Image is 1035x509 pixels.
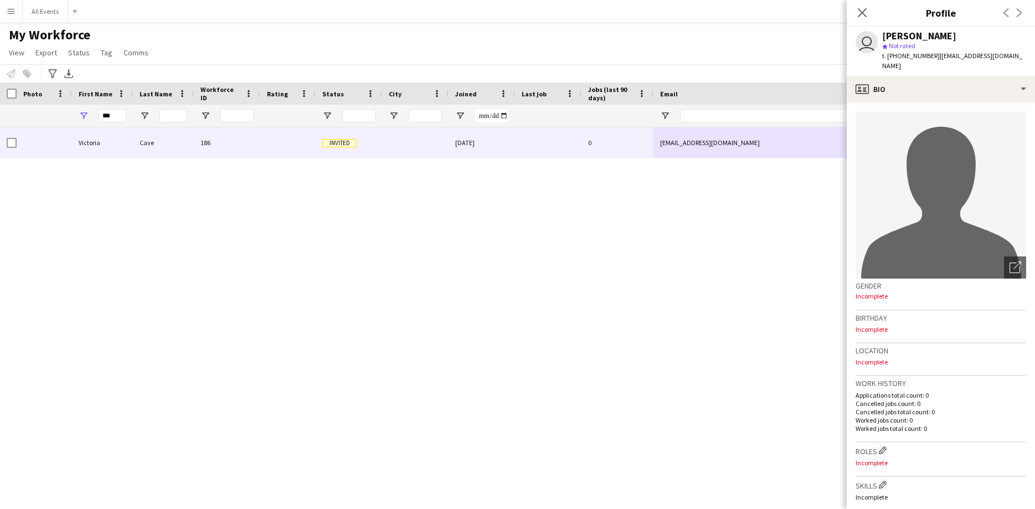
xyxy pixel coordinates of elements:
span: View [9,48,24,58]
span: Export [35,48,57,58]
h3: Profile [847,6,1035,20]
div: Cave [133,127,194,158]
input: Workforce ID Filter Input [220,109,254,122]
span: t. [PHONE_NUMBER] [882,52,940,60]
h3: Skills [856,479,1026,491]
div: [PERSON_NAME] [882,31,956,41]
button: All Events [23,1,68,22]
input: First Name Filter Input [99,109,126,122]
h3: Location [856,346,1026,356]
p: Applications total count: 0 [856,391,1026,399]
span: Last job [522,90,547,98]
p: Incomplete [856,459,1026,467]
div: Victoria [72,127,133,158]
span: First Name [79,90,112,98]
button: Open Filter Menu [79,111,89,121]
span: | [EMAIL_ADDRESS][DOMAIN_NAME] [882,52,1022,70]
button: Open Filter Menu [140,111,150,121]
span: Email [660,90,678,98]
h3: Roles [856,445,1026,456]
span: Status [322,90,344,98]
a: Status [64,45,94,60]
h3: Work history [856,378,1026,388]
input: Status Filter Input [342,109,375,122]
div: Open photos pop-in [1004,256,1026,279]
div: 0 [581,127,653,158]
span: Not rated [889,42,915,50]
button: Open Filter Menu [200,111,210,121]
input: Email Filter Input [680,109,868,122]
p: Incomplete [856,493,1026,501]
div: [DATE] [449,127,515,158]
span: My Workforce [9,27,90,43]
a: Comms [119,45,153,60]
span: Invited [322,139,357,147]
button: Open Filter Menu [660,111,670,121]
div: 186 [194,127,260,158]
a: Tag [96,45,117,60]
div: Bio [847,76,1035,102]
span: Tag [101,48,112,58]
span: Workforce ID [200,85,240,102]
span: Joined [455,90,477,98]
app-action-btn: Export XLSX [62,67,75,80]
p: Incomplete [856,325,1026,333]
app-action-btn: Advanced filters [46,67,59,80]
input: City Filter Input [409,109,442,122]
h3: Birthday [856,313,1026,323]
span: Comms [123,48,148,58]
p: Incomplete [856,358,1026,366]
span: Incomplete [856,292,888,300]
input: Joined Filter Input [475,109,508,122]
div: [EMAIL_ADDRESS][DOMAIN_NAME] [653,127,875,158]
p: Worked jobs count: 0 [856,416,1026,424]
button: Open Filter Menu [322,111,332,121]
span: City [389,90,401,98]
span: Jobs (last 90 days) [588,85,634,102]
p: Cancelled jobs count: 0 [856,399,1026,408]
p: Cancelled jobs total count: 0 [856,408,1026,416]
a: Export [31,45,61,60]
h3: Gender [856,281,1026,291]
a: View [4,45,29,60]
span: Last Name [140,90,172,98]
p: Worked jobs total count: 0 [856,424,1026,433]
span: Photo [23,90,42,98]
span: Status [68,48,90,58]
span: Rating [267,90,288,98]
button: Open Filter Menu [455,111,465,121]
button: Open Filter Menu [389,111,399,121]
input: Last Name Filter Input [159,109,187,122]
